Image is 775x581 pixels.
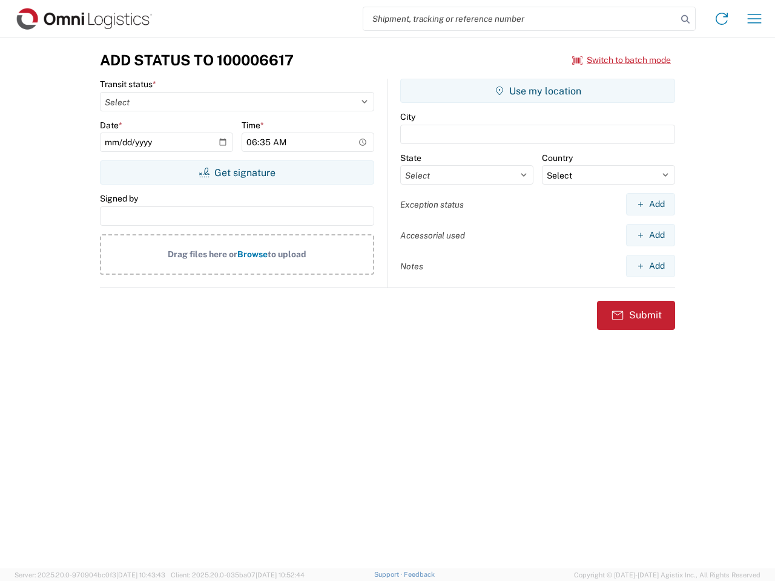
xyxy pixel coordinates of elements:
[400,199,464,210] label: Exception status
[626,193,675,215] button: Add
[100,193,138,204] label: Signed by
[597,301,675,330] button: Submit
[256,571,305,579] span: [DATE] 10:52:44
[100,51,294,69] h3: Add Status to 100006617
[626,224,675,246] button: Add
[400,153,421,163] label: State
[400,230,465,241] label: Accessorial used
[400,79,675,103] button: Use my location
[242,120,264,131] label: Time
[100,160,374,185] button: Get signature
[15,571,165,579] span: Server: 2025.20.0-970904bc0f3
[404,571,435,578] a: Feedback
[363,7,677,30] input: Shipment, tracking or reference number
[171,571,305,579] span: Client: 2025.20.0-035ba07
[400,111,415,122] label: City
[100,120,122,131] label: Date
[237,249,268,259] span: Browse
[268,249,306,259] span: to upload
[574,570,760,580] span: Copyright © [DATE]-[DATE] Agistix Inc., All Rights Reserved
[400,261,423,272] label: Notes
[572,50,671,70] button: Switch to batch mode
[626,255,675,277] button: Add
[168,249,237,259] span: Drag files here or
[374,571,404,578] a: Support
[542,153,573,163] label: Country
[116,571,165,579] span: [DATE] 10:43:43
[100,79,156,90] label: Transit status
